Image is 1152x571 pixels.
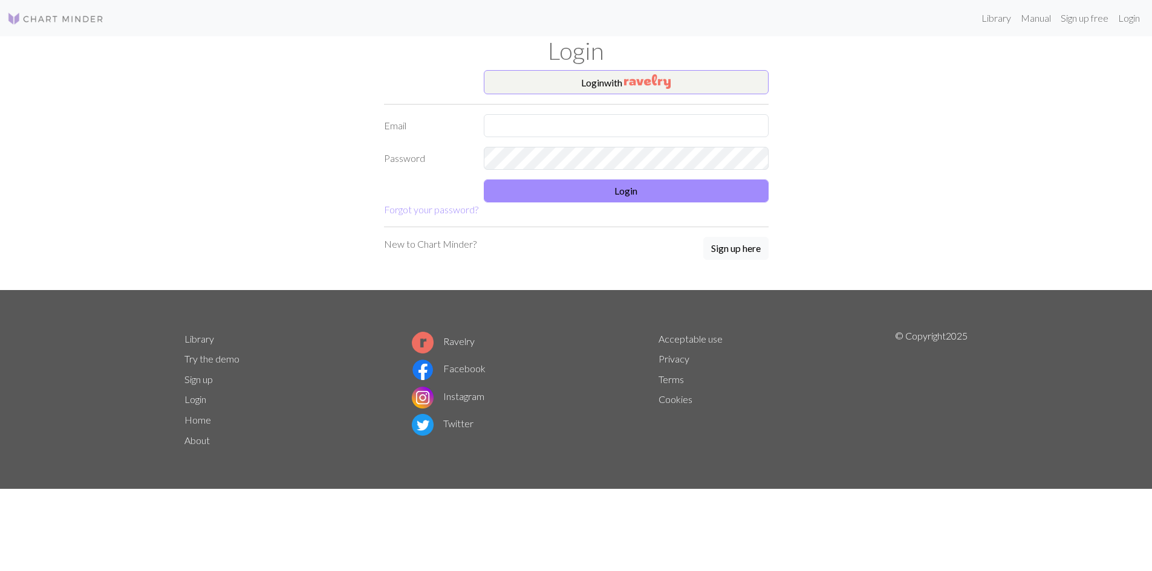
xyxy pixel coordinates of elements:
a: Twitter [412,418,473,429]
label: Email [377,114,477,137]
a: Sign up [184,373,213,385]
a: About [184,434,210,446]
a: Login [1113,6,1145,30]
img: Twitter logo [412,414,434,436]
h1: Login [177,36,975,65]
a: Home [184,414,211,425]
a: Privacy [659,353,689,364]
a: Instagram [412,390,484,402]
a: Cookies [659,393,692,405]
img: Ravelry logo [412,332,434,353]
a: Facebook [412,363,486,374]
a: Try the demo [184,353,239,364]
a: Terms [659,373,684,385]
button: Login [484,179,769,202]
a: Library [184,333,214,344]
a: Manual [1016,6,1056,30]
img: Ravelry [624,74,671,89]
img: Logo [7,11,104,26]
p: © Copyright 2025 [895,329,968,451]
a: Acceptable use [659,333,723,344]
a: Forgot your password? [384,204,478,215]
a: Library [977,6,1016,30]
a: Sign up here [703,237,769,261]
a: Login [184,393,206,405]
p: New to Chart Minder? [384,237,477,251]
label: Password [377,147,477,170]
a: Ravelry [412,335,475,347]
img: Instagram logo [412,387,434,408]
img: Facebook logo [412,359,434,381]
a: Sign up free [1056,6,1113,30]
button: Sign up here [703,237,769,260]
button: Loginwith [484,70,769,94]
